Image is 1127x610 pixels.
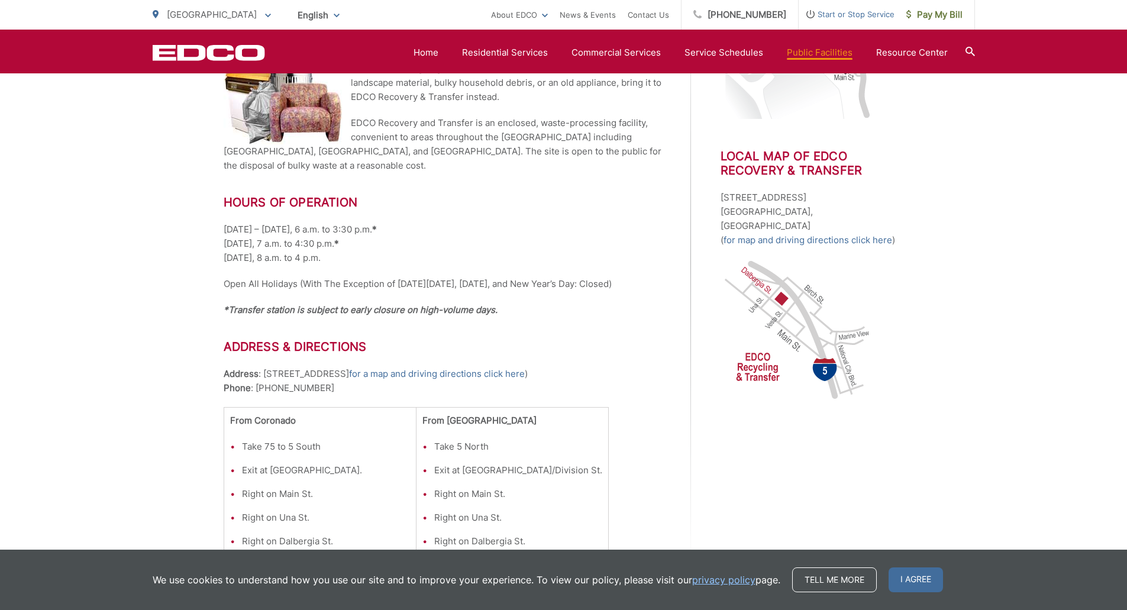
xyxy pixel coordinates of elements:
a: for map and driving directions click here [724,233,892,247]
h2: Hours of Operation [224,195,661,209]
span: I agree [889,567,943,592]
span: [GEOGRAPHIC_DATA] [167,9,257,20]
li: Right on Main St. [242,487,410,501]
a: Public Facilities [787,46,852,60]
li: Right on Dalbergia St. [242,534,410,548]
li: Right on Una St. [434,511,602,525]
a: Service Schedules [684,46,763,60]
li: Exit at [GEOGRAPHIC_DATA]/Division St. [434,463,602,477]
a: Residential Services [462,46,548,60]
a: Commercial Services [571,46,661,60]
strong: From Coronado [230,415,296,426]
li: Right on Main St. [434,487,602,501]
li: Take 75 to 5 South [242,440,410,454]
li: Right on Una St. [242,511,410,525]
p: [DATE] – [DATE], 6 a.m. to 3:30 p.m. [DATE], 7 a.m. to 4:30 p.m. [DATE], 8 a.m. to 4 p.m. [224,222,661,265]
a: Home [414,46,438,60]
p: We use cookies to understand how you use our site and to improve your experience. To view our pol... [153,573,780,587]
a: privacy policy [692,573,755,587]
h2: Local Map of EDCO Recovery & Transfer [721,149,904,177]
span: English [289,5,348,25]
a: News & Events [560,8,616,22]
li: Right on Dalbergia St. [434,534,602,548]
a: Tell me more [792,567,877,592]
p: EDCO Recovery and Transfer is an enclosed, waste-processing facility, convenient to areas through... [224,116,661,173]
img: Recycling and Transfer [721,259,874,401]
p: Open All Holidays (With The Exception of [DATE][DATE], [DATE], and New Year’s Day: Closed) [224,277,661,291]
strong: *Transfer station is subject to early closure on high-volume days. [224,304,498,315]
a: Contact Us [628,8,669,22]
p: : [STREET_ADDRESS] ) : [PHONE_NUMBER] [224,367,661,395]
img: Bulky [224,62,342,144]
strong: From [GEOGRAPHIC_DATA] [422,415,537,426]
a: EDCD logo. Return to the homepage. [153,44,265,61]
span: Pay My Bill [906,8,963,22]
a: for a map and driving directions click here [349,367,525,381]
a: About EDCO [491,8,548,22]
h2: Address & Directions [224,340,661,354]
li: Exit at [GEOGRAPHIC_DATA]. [242,463,410,477]
p: [STREET_ADDRESS] [GEOGRAPHIC_DATA], [GEOGRAPHIC_DATA] ( ) [721,191,904,247]
li: Take 5 North [434,440,602,454]
p: If you’re planning to go to a distant landfill with construction waste, landscape material, bulky... [224,62,661,104]
strong: Address [224,368,259,379]
strong: Phone [224,382,251,393]
a: Resource Center [876,46,948,60]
